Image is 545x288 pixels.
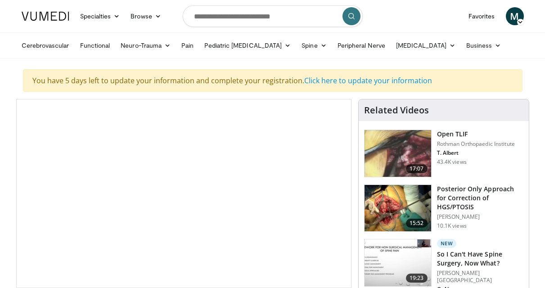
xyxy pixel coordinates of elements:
[437,158,467,166] p: 43.4K views
[364,105,429,116] h4: Related Videos
[506,7,524,25] a: M
[364,184,523,232] a: 15:52 Posterior Only Approach for Correction of HGS/PTOSIS [PERSON_NAME] 10.1K views
[365,130,431,177] img: 87433_0000_3.png.150x105_q85_crop-smart_upscale.jpg
[176,36,199,54] a: Pain
[304,76,432,85] a: Click here to update your information
[17,99,351,288] video-js: Video Player
[365,185,431,232] img: AMFAUBLRvnRX8J4n4xMDoxOjByO_JhYE.150x105_q85_crop-smart_upscale.jpg
[296,36,332,54] a: Spine
[16,36,75,54] a: Cerebrovascular
[183,5,363,27] input: Search topics, interventions
[437,213,523,220] p: [PERSON_NAME]
[406,164,428,173] span: 17:07
[437,149,515,157] p: T. Albert
[406,219,428,228] span: 15:52
[22,12,69,21] img: VuMedi Logo
[406,274,428,283] span: 19:23
[23,69,522,92] div: You have 5 days left to update your information and complete your registration.
[75,7,126,25] a: Specialties
[437,222,467,229] p: 10.1K views
[365,239,431,286] img: c4373fc0-6c06-41b5-9b74-66e3a29521fb.150x105_q85_crop-smart_upscale.jpg
[437,270,523,284] p: [PERSON_NAME][GEOGRAPHIC_DATA]
[391,36,461,54] a: [MEDICAL_DATA]
[437,140,515,148] p: Rothman Orthopaedic Institute
[437,130,515,139] h3: Open TLIF
[461,36,507,54] a: Business
[332,36,391,54] a: Peripheral Nerve
[364,130,523,177] a: 17:07 Open TLIF Rothman Orthopaedic Institute T. Albert 43.4K views
[125,7,167,25] a: Browse
[199,36,296,54] a: Pediatric [MEDICAL_DATA]
[75,36,116,54] a: Functional
[437,239,457,248] p: New
[115,36,176,54] a: Neuro-Trauma
[437,250,523,268] h3: So I Can't Have Spine Surgery, Now What?
[463,7,500,25] a: Favorites
[437,184,523,211] h3: Posterior Only Approach for Correction of HGS/PTOSIS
